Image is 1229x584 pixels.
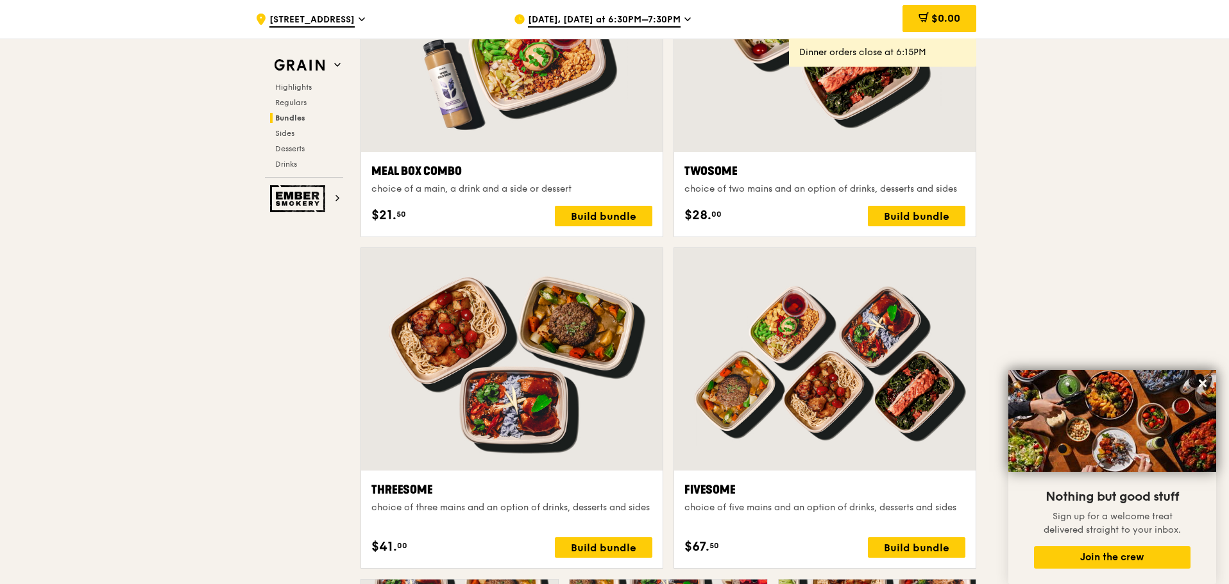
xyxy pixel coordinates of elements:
span: Nothing but good stuff [1046,489,1179,505]
span: $0.00 [931,12,960,24]
span: [STREET_ADDRESS] [269,13,355,28]
div: Threesome [371,481,652,499]
span: 50 [396,209,406,219]
img: Ember Smokery web logo [270,185,329,212]
div: Twosome [684,162,965,180]
div: Build bundle [555,537,652,558]
div: Build bundle [868,206,965,226]
span: 00 [711,209,722,219]
div: choice of a main, a drink and a side or dessert [371,183,652,196]
img: DSC07876-Edit02-Large.jpeg [1008,370,1216,472]
div: Dinner orders close at 6:15PM [799,46,966,59]
span: Regulars [275,98,307,107]
span: $28. [684,206,711,225]
span: 50 [709,540,719,551]
div: choice of five mains and an option of drinks, desserts and sides [684,501,965,514]
span: Drinks [275,160,297,169]
span: $21. [371,206,396,225]
div: Build bundle [555,206,652,226]
button: Join the crew [1034,546,1191,569]
div: Fivesome [684,481,965,499]
div: choice of two mains and an option of drinks, desserts and sides [684,183,965,196]
span: Desserts [275,144,305,153]
button: Close [1192,373,1213,394]
img: Grain web logo [270,54,329,77]
span: Bundles [275,113,305,122]
span: 00 [397,540,407,551]
span: Highlights [275,83,312,92]
div: Build bundle [868,537,965,558]
span: Sides [275,129,294,138]
span: $67. [684,537,709,556]
span: Sign up for a welcome treat delivered straight to your inbox. [1044,511,1181,535]
span: $41. [371,537,397,556]
div: Meal Box Combo [371,162,652,180]
div: choice of three mains and an option of drinks, desserts and sides [371,501,652,514]
span: [DATE], [DATE] at 6:30PM–7:30PM [528,13,681,28]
